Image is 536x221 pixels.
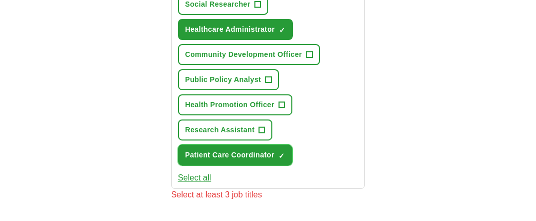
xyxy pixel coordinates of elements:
button: Public Policy Analyst [178,69,279,90]
button: Community Development Officer [178,44,320,65]
span: Community Development Officer [185,49,302,60]
button: Research Assistant [178,119,273,140]
span: ✓ [279,26,285,34]
button: Healthcare Administrator✓ [178,19,293,40]
span: Healthcare Administrator [185,24,275,35]
span: Patient Care Coordinator [185,150,274,160]
button: Patient Care Coordinator✓ [178,145,292,166]
button: Health Promotion Officer [178,94,292,115]
span: Public Policy Analyst [185,74,261,85]
span: Health Promotion Officer [185,99,274,110]
span: Research Assistant [185,125,255,135]
span: ✓ [279,152,285,160]
div: Select at least 3 job titles [171,189,365,201]
button: Select all [178,172,211,184]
